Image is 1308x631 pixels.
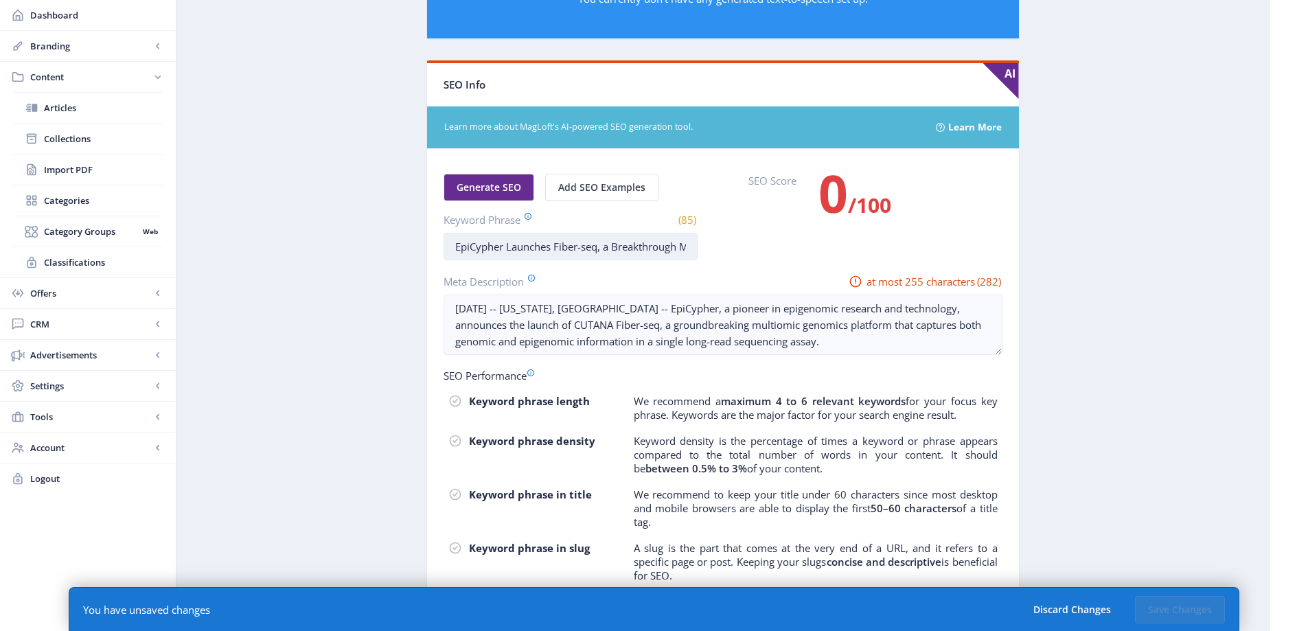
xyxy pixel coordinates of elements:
p: We recommend to keep your title under 60 characters since most desktop and mobile browsers are ab... [634,487,998,529]
p: A slug is the part that comes at the very end of a URL, and it refers to a specific page or post.... [634,541,998,582]
label: Meta Description [444,274,718,289]
label: Keyword Phrase [444,212,565,227]
span: Settings [30,379,151,393]
a: Classifications [14,247,162,277]
span: Category Groups [44,225,138,238]
span: CRM [30,317,151,331]
span: 0 [818,158,848,228]
span: Account [30,441,151,455]
b: between 0.5% to 3% [645,461,747,475]
p: We recommend a for your focus key phrase. Keywords are the major factor for your search engine re... [634,394,998,422]
div: SEO Performance [444,369,1002,382]
span: Dashboard [30,8,165,22]
b: concise and descriptive [827,555,942,569]
span: Add SEO Examples [558,182,645,193]
button: Discard Changes [1020,596,1124,623]
a: Collections [14,124,162,154]
strong: Keyword phrase in slug [469,541,590,555]
span: Tools [30,410,151,424]
h3: /100 [818,179,891,219]
a: Categories [14,185,162,216]
b: 50–60 characters [871,501,957,515]
span: Articles [44,101,162,115]
span: Generate SEO [457,182,521,193]
span: Collections [44,132,162,146]
span: Learn more about MagLoft's AI-powered SEO generation tool. [444,121,920,134]
span: SEO Info [444,78,485,91]
a: Articles [14,93,162,123]
a: Import PDF [14,154,162,185]
span: AI [983,63,1019,99]
label: SEO Score [748,174,796,240]
strong: Keyword phrase length [469,394,590,408]
a: Category GroupsWeb [14,216,162,246]
strong: Keyword phrase in title [469,487,592,501]
span: Branding [30,39,151,53]
input: Type Article Keyword Phrase ... [444,233,698,260]
strong: Keyword phrase density [469,434,595,448]
span: Import PDF [44,163,162,176]
span: at most 255 characters [867,275,975,288]
span: Classifications [44,255,162,269]
span: Categories [44,194,162,207]
nb-badge: Web [138,225,162,238]
button: Add SEO Examples [545,174,658,201]
span: (85) [676,213,698,227]
button: Save Changes [1135,596,1225,623]
span: Logout [30,472,165,485]
span: Offers [30,286,151,300]
span: (282) [975,275,1002,288]
p: Keyword density is the percentage of times a keyword or phrase appears compared to the total numb... [634,434,998,475]
b: maximum 4 to 6 relevant keywords [721,394,906,408]
span: Advertisements [30,348,151,362]
span: Content [30,70,151,84]
button: Generate SEO [444,174,534,201]
a: Learn More [948,117,1002,138]
div: You have unsaved changes [83,603,210,617]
